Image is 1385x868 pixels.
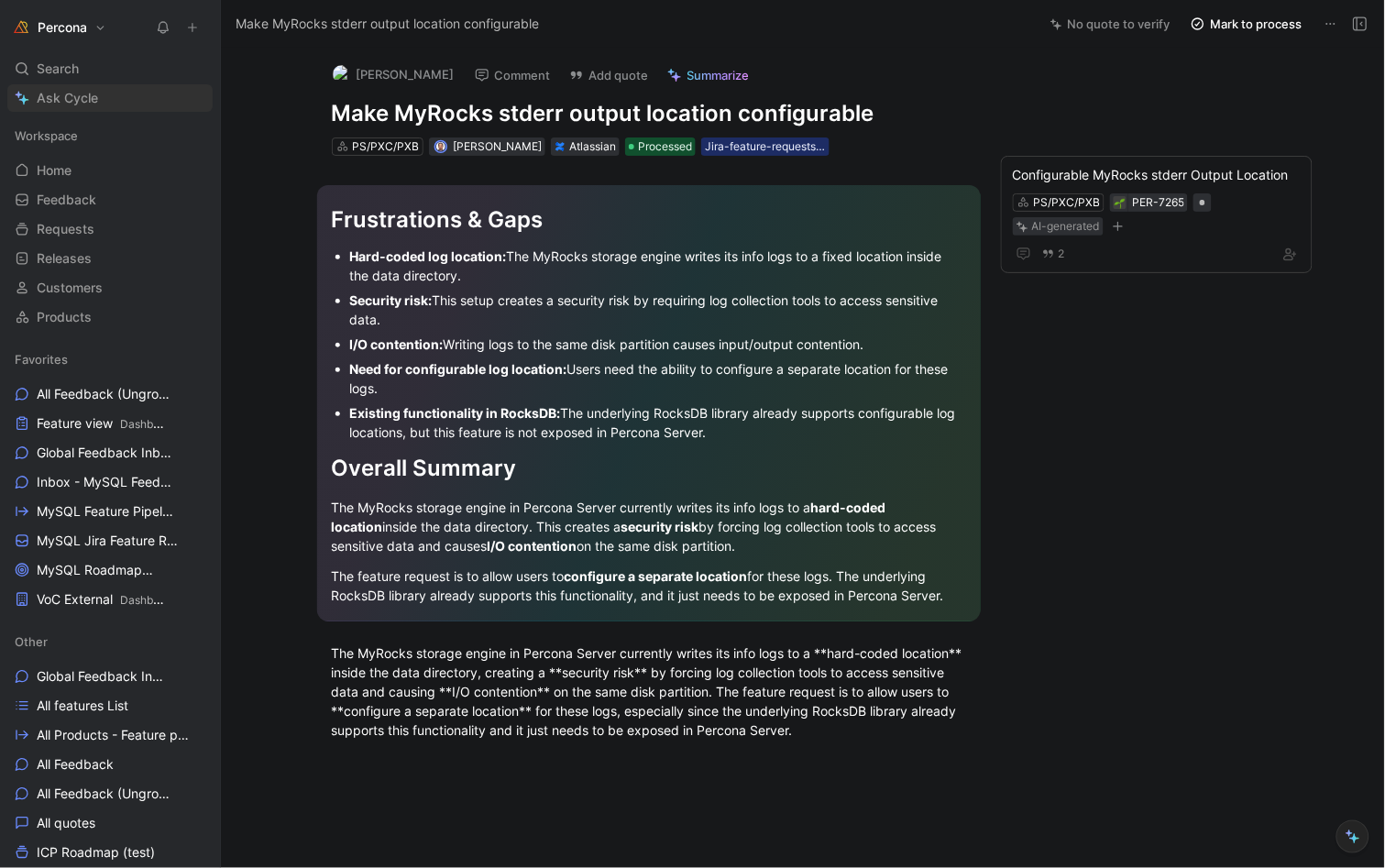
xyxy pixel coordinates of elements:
a: Home [7,157,213,184]
a: Products [7,303,213,331]
span: All Products - Feature pipeline [37,726,190,744]
button: Summarize [659,62,758,88]
a: All Feedback (Ungrouped) [7,780,213,808]
div: PER-7265 [1132,193,1184,212]
img: Percona [12,18,30,37]
div: PS/PXC/PXB [1033,193,1100,212]
a: All quotes [7,809,213,837]
div: AI-generated [1032,217,1100,236]
div: Favorites [7,346,213,373]
span: Global Feedback Inbox [37,667,167,686]
span: Search [37,58,79,80]
span: Feedback [37,191,96,209]
span: VoC External [37,590,169,610]
span: Workspace [15,126,78,145]
span: All Feedback (Ungrouped) [37,785,171,803]
span: MySQL Jira Feature Requests [37,532,180,551]
span: [PERSON_NAME] [453,139,542,153]
div: Processed [625,137,696,156]
span: Global Feedback Inbox [37,444,173,463]
button: logo[PERSON_NAME] [324,60,463,88]
a: Feedback [7,186,213,214]
span: Dashboards [120,417,181,431]
div: The underlying RocksDB library already supports configurable log locations, but this feature is n... [350,403,966,442]
strong: I/O contention: [350,336,444,352]
a: Global Feedback Inbox [7,663,213,690]
span: All features List [37,697,128,715]
span: Releases [37,249,92,268]
div: The feature request is to allow users to for these logs. The underlying RocksDB library already s... [332,566,966,605]
span: Favorites [15,350,68,368]
a: Global Feedback Inbox [7,439,213,467]
span: Processed [638,137,692,156]
img: avatar [436,142,446,152]
span: Make MyRocks stderr output location configurable [236,13,539,35]
a: Ask Cycle [7,84,213,112]
span: All Feedback (Ungrouped) [37,385,176,404]
a: Releases [7,245,213,272]
a: All Feedback [7,751,213,778]
span: Dashboards [120,593,181,607]
button: Add quote [561,62,657,88]
div: The MyRocks storage engine in Percona Server currently writes its info logs to a inside the data ... [332,498,966,555]
span: MySQL [149,564,188,577]
div: Users need the ability to configure a separate location for these logs. [350,359,966,398]
span: MySQL Roadmap [37,561,170,580]
button: No quote to verify [1042,11,1179,37]
a: Customers [7,274,213,302]
strong: Security risk: [350,292,433,308]
span: 2 [1059,248,1065,259]
a: All features List [7,692,213,720]
strong: configure a separate location [565,568,748,584]
strong: Hard-coded log location: [350,248,507,264]
img: 🌱 [1115,198,1126,209]
a: All Products - Feature pipeline [7,721,213,749]
button: PerconaPercona [7,15,111,40]
div: Writing logs to the same disk partition causes input/output contention. [350,335,966,354]
div: This setup creates a security risk by requiring log collection tools to access sensitive data. [350,291,966,329]
span: Feature view [37,414,169,434]
span: Inbox - MySQL Feedback [37,473,177,492]
span: MySQL Feature Pipeline [37,502,176,522]
span: All Feedback [37,755,114,774]
a: Inbox - MySQL Feedback [7,468,213,496]
div: Search [7,55,213,82]
button: 🌱 [1114,196,1127,209]
a: ICP Roadmap (test) [7,839,213,866]
span: ICP Roadmap (test) [37,843,155,862]
h1: Make MyRocks stderr output location configurable [332,99,966,128]
button: Comment [467,62,559,88]
div: Configurable MyRocks stderr Output Location [1013,164,1301,186]
div: Atlassian [569,137,616,156]
span: All quotes [37,814,95,832]
a: MySQL Feature Pipeline [7,498,213,525]
a: Feature viewDashboards [7,410,213,437]
div: The MyRocks storage engine writes its info logs to a fixed location inside the data directory. [350,247,966,285]
span: Products [37,308,92,326]
span: Customers [37,279,103,297]
span: Requests [37,220,94,238]
a: MySQL RoadmapMySQL [7,556,213,584]
button: Mark to process [1182,11,1311,37]
a: MySQL Jira Feature Requests [7,527,213,555]
span: Ask Cycle [37,87,98,109]
strong: Need for configurable log location: [350,361,567,377]
span: Summarize [687,67,750,83]
img: logo [333,65,351,83]
div: The MyRocks storage engine in Percona Server currently writes its info logs to a **hard-coded loc... [332,643,966,740]
div: Frustrations & Gaps [332,203,966,236]
span: Home [37,161,71,180]
div: Overall Summary [332,452,966,485]
div: Workspace [7,122,213,149]
div: OtherGlobal Feedback InboxAll features ListAll Products - Feature pipelineAll FeedbackAll Feedbac... [7,628,213,866]
strong: Existing functionality in RocksDB: [350,405,561,421]
div: Jira-feature-requests-import [DATE] 10:02 [705,137,826,156]
a: All Feedback (Ungrouped) [7,380,213,408]
a: Requests [7,215,213,243]
button: 2 [1039,244,1069,264]
strong: I/O contention [488,538,577,554]
strong: security risk [621,519,699,534]
span: Other [15,632,48,651]
div: PS/PXC/PXB [352,137,419,156]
